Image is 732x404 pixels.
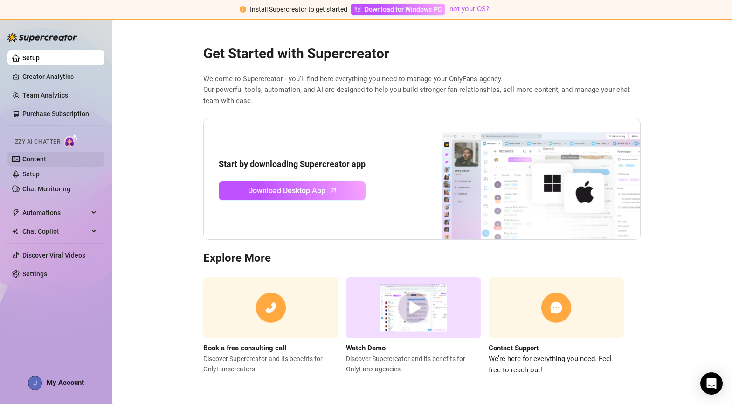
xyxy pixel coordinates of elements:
strong: Book a free consulting call [203,344,286,352]
span: Chat Copilot [22,224,89,239]
span: Install Supercreator to get started [250,6,347,13]
strong: Watch Demo [346,344,386,352]
span: Download Desktop App [248,185,325,196]
img: logo-BBDzfeDw.svg [7,33,77,42]
span: Discover Supercreator and its benefits for OnlyFans agencies. [346,354,481,374]
a: Setup [22,170,40,178]
span: Download for Windows PC [365,4,442,14]
a: Discover Viral Videos [22,251,85,259]
img: download app [407,118,640,240]
h3: Explore More [203,251,641,266]
span: My Account [47,378,84,387]
a: Download Desktop Apparrow-up [219,181,366,200]
a: Book a free consulting callDiscover Supercreator and its benefits for OnlyFanscreators [203,277,338,376]
img: AI Chatter [64,134,78,147]
a: not your OS? [449,5,489,13]
span: We’re here for everything you need. Feel free to reach out! [489,354,624,376]
a: Purchase Subscription [22,110,89,118]
a: Team Analytics [22,91,68,99]
span: Izzy AI Chatter [13,138,60,146]
h2: Get Started with Supercreator [203,45,641,63]
span: windows [354,6,361,13]
div: Open Intercom Messenger [700,372,723,395]
a: Settings [22,270,47,278]
a: Chat Monitoring [22,185,70,193]
strong: Contact Support [489,344,539,352]
span: Automations [22,205,89,220]
a: Setup [22,54,40,62]
span: arrow-up [328,185,339,195]
img: supercreator demo [346,277,481,338]
img: consulting call [203,277,338,338]
img: ACg8ocKfYigZsxIR53T_iakzTmNcrc5aI1uVUBqTKIx0PFFGAENwFw=s96-c [28,376,41,390]
img: contact support [489,277,624,338]
span: Welcome to Supercreator - you’ll find here everything you need to manage your OnlyFans agency. Ou... [203,74,641,107]
strong: Start by downloading Supercreator app [219,159,366,169]
span: Discover Supercreator and its benefits for OnlyFans creators [203,354,338,374]
span: thunderbolt [12,209,20,216]
img: Chat Copilot [12,228,18,235]
a: Download for Windows PC [351,4,445,15]
a: Content [22,155,46,163]
a: Watch DemoDiscover Supercreator and its benefits for OnlyFans agencies. [346,277,481,376]
span: exclamation-circle [240,6,246,13]
a: Creator Analytics [22,69,97,84]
